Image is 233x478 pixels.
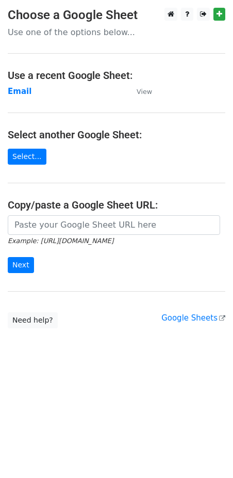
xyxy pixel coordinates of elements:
[8,27,225,38] p: Use one of the options below...
[8,257,34,273] input: Next
[8,149,46,165] a: Select...
[181,428,233,478] iframe: Chat Widget
[8,87,31,96] a: Email
[8,237,113,245] small: Example: [URL][DOMAIN_NAME]
[8,69,225,82] h4: Use a recent Google Sheet:
[161,313,225,323] a: Google Sheets
[8,8,225,23] h3: Choose a Google Sheet
[8,129,225,141] h4: Select another Google Sheet:
[8,215,220,235] input: Paste your Google Sheet URL here
[137,88,152,95] small: View
[126,87,152,96] a: View
[8,312,58,328] a: Need help?
[8,199,225,211] h4: Copy/paste a Google Sheet URL:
